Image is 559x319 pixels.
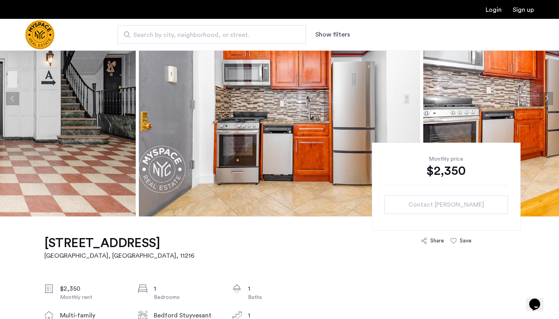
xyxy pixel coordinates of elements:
[315,30,350,39] button: Show or hide filters
[154,293,220,301] div: Bedrooms
[248,284,314,293] div: 1
[526,288,551,311] iframe: chat widget
[486,7,502,13] a: Login
[118,25,306,44] input: Apartment Search
[460,237,472,245] div: Save
[60,293,126,301] div: Monthly rent
[6,92,19,105] button: Previous apartment
[133,30,284,40] span: Search by city, neighborhood, or street.
[44,235,195,251] h1: [STREET_ADDRESS]
[60,284,126,293] div: $2,350
[540,92,553,105] button: Next apartment
[154,284,220,293] div: 1
[408,200,484,209] span: Contact [PERSON_NAME]
[384,163,508,179] div: $2,350
[25,20,55,49] a: Cazamio Logo
[248,293,314,301] div: Baths
[513,7,534,13] a: Registration
[44,251,195,260] h2: [GEOGRAPHIC_DATA], [GEOGRAPHIC_DATA] , 11216
[430,237,444,245] div: Share
[384,155,508,163] div: Monthly price
[25,20,55,49] img: logo
[384,195,508,214] button: button
[44,235,195,260] a: [STREET_ADDRESS][GEOGRAPHIC_DATA], [GEOGRAPHIC_DATA], 11216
